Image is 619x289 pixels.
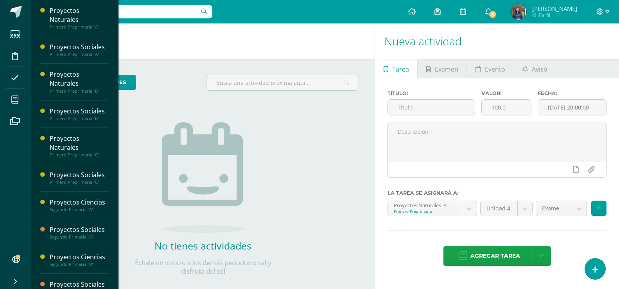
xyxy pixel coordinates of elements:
[50,225,109,240] a: Proyectos SocialesSegundo Primaria "A"
[50,262,109,267] div: Segundo Primaria "B"
[488,10,497,19] span: 3
[50,225,109,234] div: Proyectos Sociales
[511,4,526,20] img: 97de3abe636775f55b96517d7f939dce.png
[388,100,475,115] input: Título
[50,253,109,267] a: Proyectos CienciasSegundo Primaria "B"
[50,171,109,180] div: Proyectos Sociales
[392,60,409,79] span: Tarea
[388,90,475,96] label: Título:
[206,75,359,90] input: Busca una actividad próxima aquí...
[418,59,466,78] a: Examen
[388,201,477,216] a: Proyectos Naturales 'A'Primero Preprimaria
[470,246,520,266] span: Agregar tarea
[394,201,456,208] div: Proyectos Naturales 'A'
[50,134,109,158] a: Proyectos NaturalesPrimero Preprimaria "C"
[394,208,456,214] div: Primero Preprimaria
[50,6,109,30] a: Proyectos NaturalesPrimero Preprimaria "A"
[384,23,610,59] h1: Nueva actividad
[50,152,109,158] div: Primero Preprimaria "C"
[485,60,505,79] span: Evento
[36,5,212,18] input: Busca un usuario...
[50,52,109,57] div: Primero Preprimaria "A"
[532,5,577,13] span: [PERSON_NAME]
[435,60,458,79] span: Examen
[50,43,109,57] a: Proyectos SocialesPrimero Preprimaria "A"
[50,107,109,121] a: Proyectos SocialesPrimero Preprimaria "B"
[50,234,109,240] div: Segundo Primaria "A"
[50,207,109,212] div: Segundo Primaria "A"
[514,59,556,78] a: Aviso
[536,201,587,216] a: Examen (30.0pts)
[50,6,109,24] div: Proyectos Naturales
[50,253,109,262] div: Proyectos Ciencias
[50,70,109,88] div: Proyectos Naturales
[542,201,566,216] span: Examen (30.0pts)
[50,171,109,185] a: Proyectos SocialesPrimero Preprimaria "C"
[50,24,109,30] div: Primero Preprimaria "A"
[50,198,109,207] div: Proyectos Ciencias
[532,60,547,79] span: Aviso
[41,23,365,59] h1: Actividades
[50,88,109,94] div: Primero Preprimaria "B"
[162,122,244,233] img: no_activities.png
[50,280,109,289] div: Proyectos Sociales
[388,190,606,196] label: La tarea se asignará a:
[538,100,606,115] input: Fecha de entrega
[486,201,511,216] span: Unidad 4
[50,198,109,212] a: Proyectos CienciasSegundo Primaria "A"
[50,70,109,93] a: Proyectos NaturalesPrimero Preprimaria "B"
[375,59,417,78] a: Tarea
[50,134,109,152] div: Proyectos Naturales
[482,100,531,115] input: Puntos máximos
[50,116,109,121] div: Primero Preprimaria "B"
[50,43,109,52] div: Proyectos Sociales
[538,90,606,96] label: Fecha:
[125,239,281,252] h2: No tienes actividades
[481,90,531,96] label: Valor:
[50,107,109,116] div: Proyectos Sociales
[481,201,532,216] a: Unidad 4
[532,12,577,18] span: Mi Perfil
[50,180,109,185] div: Primero Preprimaria "C"
[125,258,281,276] p: Échale un vistazo a los demás períodos o sal y disfruta del sol
[467,59,513,78] a: Evento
